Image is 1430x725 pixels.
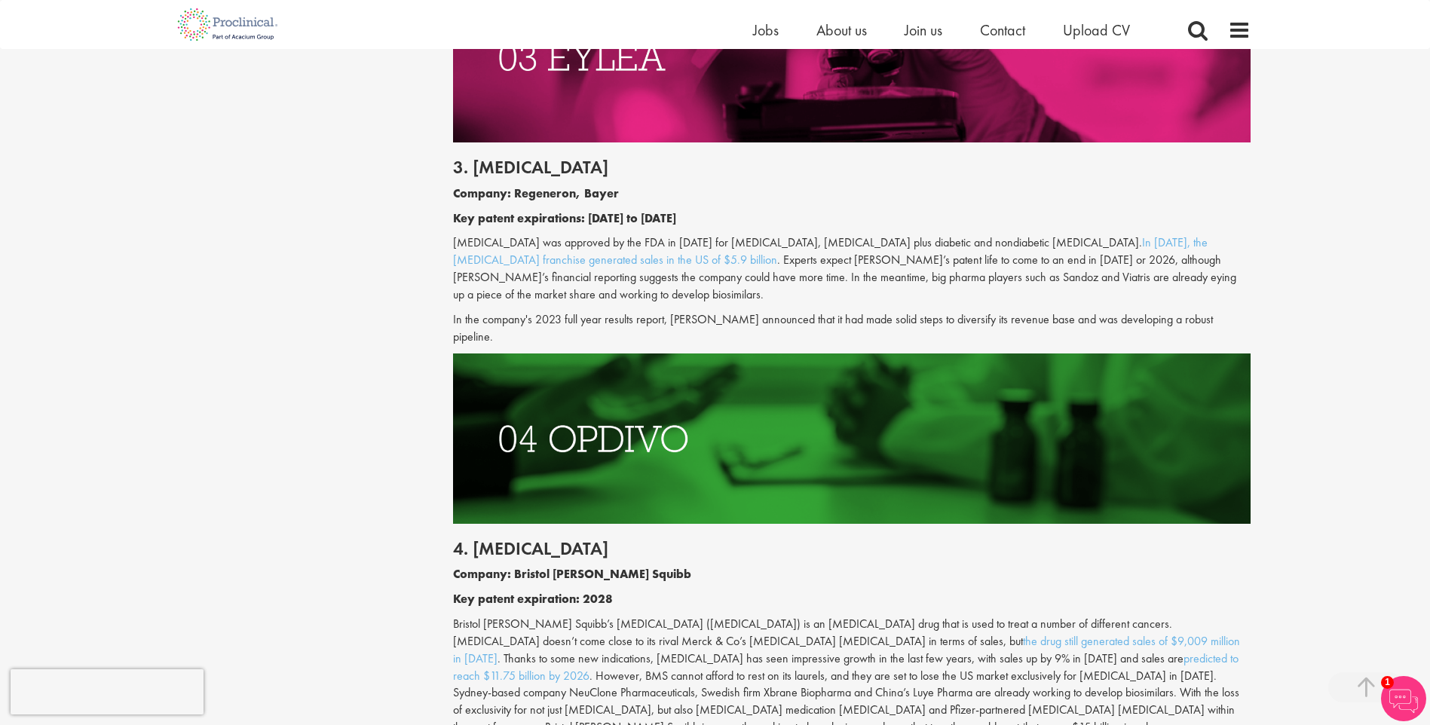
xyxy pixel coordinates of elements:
[453,566,691,582] b: Company: Bristol [PERSON_NAME] Squibb
[453,234,1251,303] p: [MEDICAL_DATA] was approved by the FDA in [DATE] for [MEDICAL_DATA], [MEDICAL_DATA] plus diabetic...
[1063,20,1130,40] a: Upload CV
[11,669,204,714] iframe: reCAPTCHA
[453,591,613,607] b: Key patent expiration: 2028
[816,20,867,40] a: About us
[453,210,676,226] b: Key patent expirations: [DATE] to [DATE]
[453,185,619,201] b: Company: Regeneron, Bayer
[453,158,1251,177] h2: 3. [MEDICAL_DATA]
[753,20,779,40] a: Jobs
[453,353,1251,524] img: Drugs with patents due to expire Opdivo
[905,20,942,40] a: Join us
[453,633,1240,666] a: the drug still generated sales of $9,009 million in [DATE]
[1381,676,1394,689] span: 1
[453,650,1239,684] a: predicted to reach $11.75 billion by 2026
[453,311,1251,346] p: In the company's 2023 full year results report, [PERSON_NAME] announced that it had made solid st...
[453,234,1208,268] a: In [DATE], the [MEDICAL_DATA] franchise generated sales in the US of $5.9 billion
[453,539,1251,558] h2: 4. [MEDICAL_DATA]
[980,20,1025,40] a: Contact
[1381,676,1426,721] img: Chatbot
